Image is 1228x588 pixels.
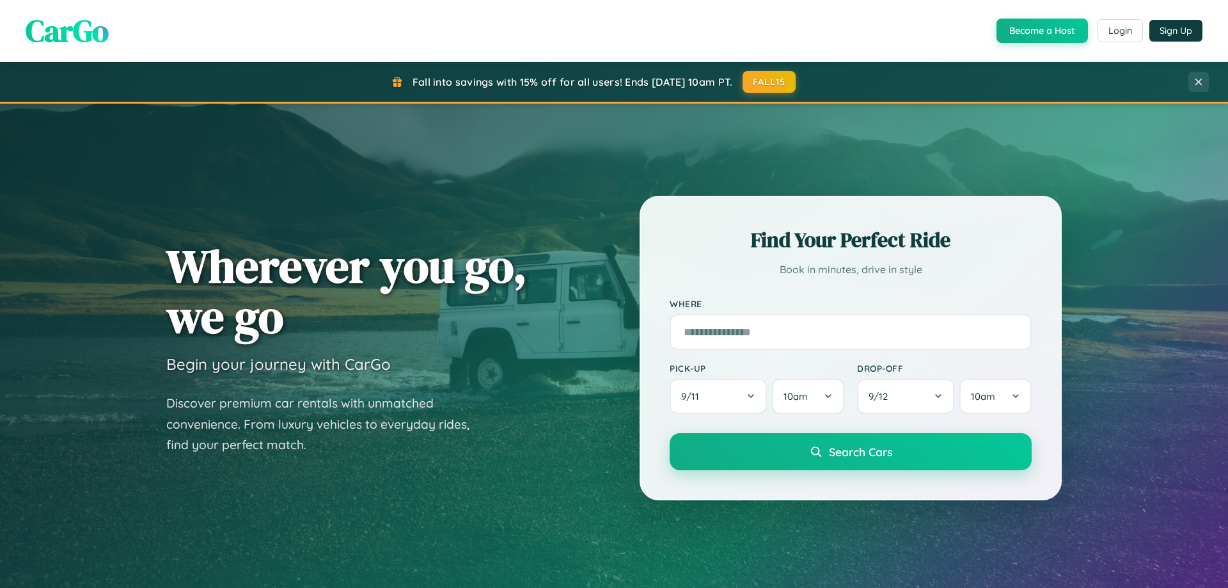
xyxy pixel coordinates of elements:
[1149,20,1202,42] button: Sign Up
[670,363,844,374] label: Pick-up
[772,379,844,414] button: 10am
[166,354,391,374] h3: Begin your journey with CarGo
[413,75,733,88] span: Fall into savings with 15% off for all users! Ends [DATE] 10am PT.
[670,298,1032,309] label: Where
[959,379,1032,414] button: 10am
[783,390,808,402] span: 10am
[681,390,705,402] span: 9 / 11
[166,241,527,342] h1: Wherever you go, we go
[829,445,892,459] span: Search Cars
[670,379,767,414] button: 9/11
[869,390,894,402] span: 9 / 12
[670,433,1032,470] button: Search Cars
[166,393,486,456] p: Discover premium car rentals with unmatched convenience. From luxury vehicles to everyday rides, ...
[1098,19,1143,42] button: Login
[670,260,1032,279] p: Book in minutes, drive in style
[743,71,796,93] button: FALL15
[670,226,1032,254] h2: Find Your Perfect Ride
[857,379,954,414] button: 9/12
[996,19,1088,43] button: Become a Host
[26,10,109,52] span: CarGo
[971,390,995,402] span: 10am
[857,363,1032,374] label: Drop-off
